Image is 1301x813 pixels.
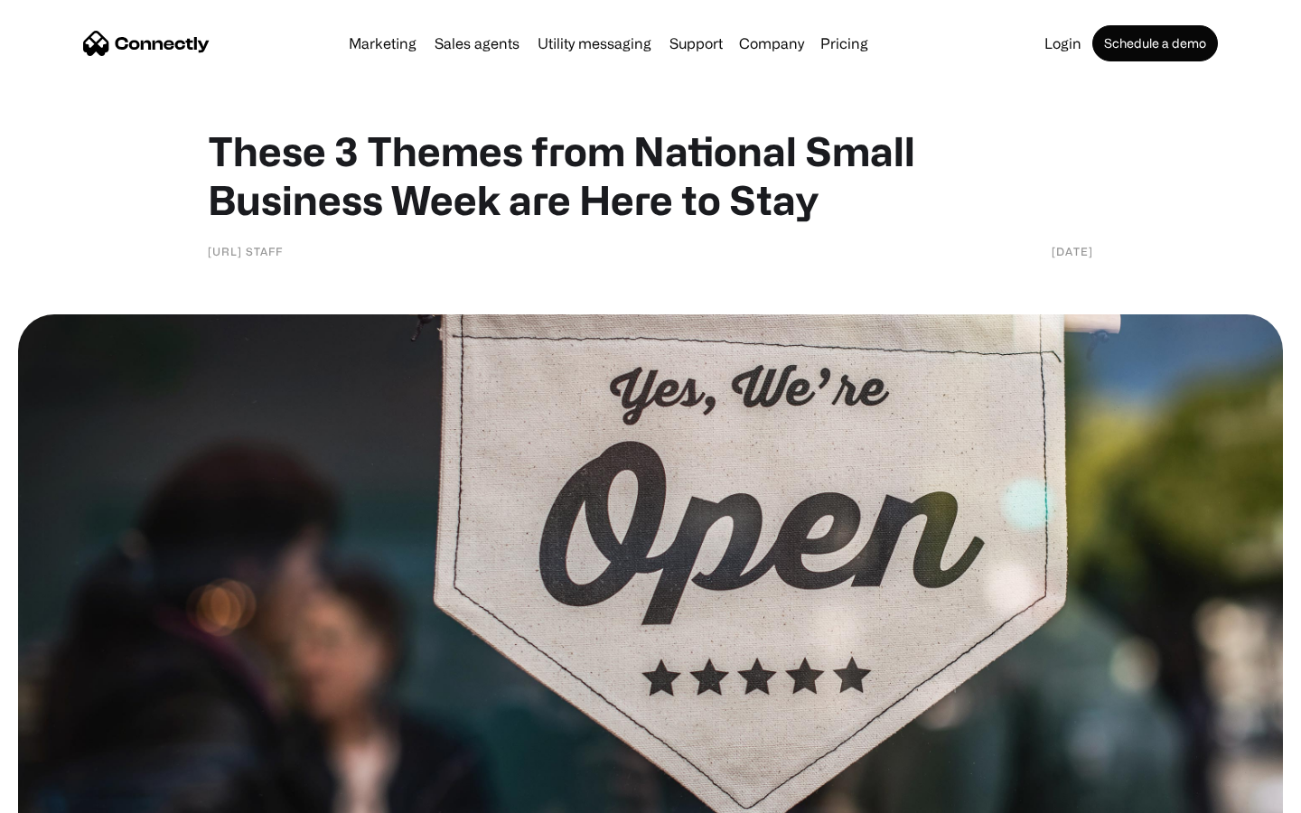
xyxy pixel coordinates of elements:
[427,36,527,51] a: Sales agents
[18,781,108,807] aside: Language selected: English
[208,126,1093,224] h1: These 3 Themes from National Small Business Week are Here to Stay
[1052,242,1093,260] div: [DATE]
[342,36,424,51] a: Marketing
[1092,25,1218,61] a: Schedule a demo
[208,242,283,260] div: [URL] Staff
[662,36,730,51] a: Support
[739,31,804,56] div: Company
[530,36,659,51] a: Utility messaging
[813,36,875,51] a: Pricing
[36,781,108,807] ul: Language list
[1037,36,1089,51] a: Login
